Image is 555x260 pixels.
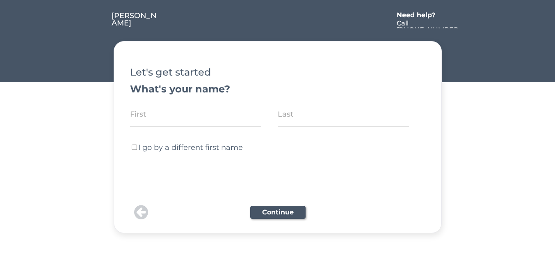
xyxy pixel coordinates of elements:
[112,12,159,27] div: [PERSON_NAME]
[397,20,460,28] a: Call [PHONE_NUMBER]
[130,67,425,77] div: Let's get started
[397,12,444,18] div: Need help?
[130,101,261,127] input: First
[278,101,409,127] input: Last
[112,12,159,28] a: [PERSON_NAME]
[138,143,243,152] label: I go by a different first name
[250,206,306,219] button: Continue
[397,20,460,40] div: Call [PHONE_NUMBER]
[130,84,425,94] div: What's your name?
